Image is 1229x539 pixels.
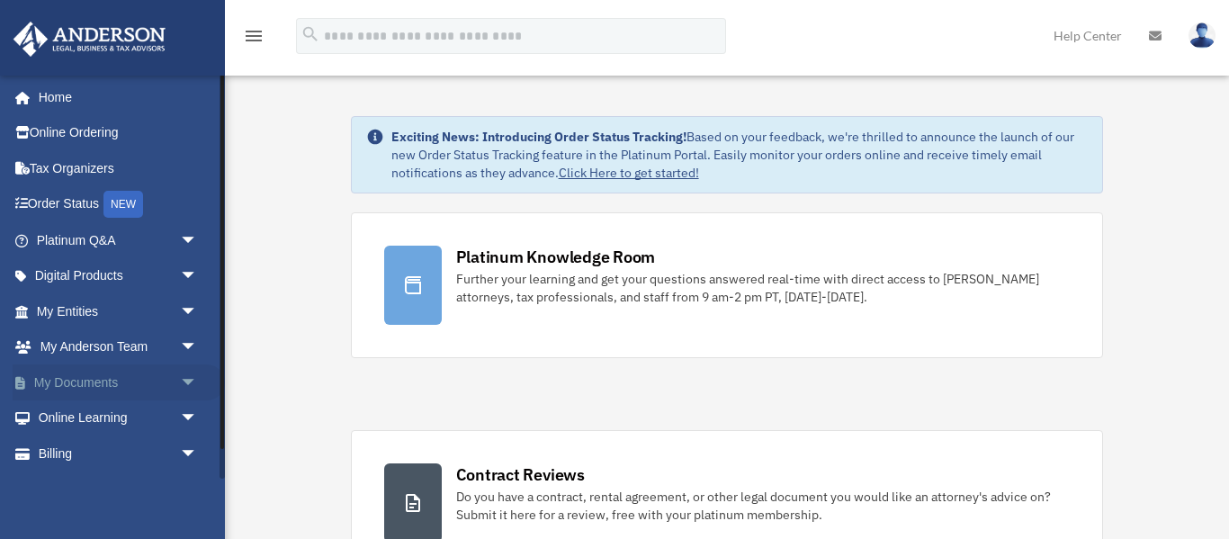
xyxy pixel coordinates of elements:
[13,329,225,365] a: My Anderson Teamarrow_drop_down
[180,329,216,366] span: arrow_drop_down
[180,436,216,472] span: arrow_drop_down
[8,22,171,57] img: Anderson Advisors Platinum Portal
[301,24,320,44] i: search
[351,212,1104,358] a: Platinum Knowledge Room Further your learning and get your questions answered real-time with dire...
[456,270,1071,306] div: Further your learning and get your questions answered real-time with direct access to [PERSON_NAM...
[1189,22,1216,49] img: User Pic
[180,258,216,295] span: arrow_drop_down
[13,472,225,508] a: Events Calendar
[391,129,686,145] strong: Exciting News: Introducing Order Status Tracking!
[13,364,225,400] a: My Documentsarrow_drop_down
[13,115,225,151] a: Online Ordering
[13,79,216,115] a: Home
[180,293,216,330] span: arrow_drop_down
[559,165,699,181] a: Click Here to get started!
[456,488,1071,524] div: Do you have a contract, rental agreement, or other legal document you would like an attorney's ad...
[456,246,656,268] div: Platinum Knowledge Room
[13,293,225,329] a: My Entitiesarrow_drop_down
[180,364,216,401] span: arrow_drop_down
[180,400,216,437] span: arrow_drop_down
[13,400,225,436] a: Online Learningarrow_drop_down
[243,25,265,47] i: menu
[13,150,225,186] a: Tax Organizers
[13,222,225,258] a: Platinum Q&Aarrow_drop_down
[180,222,216,259] span: arrow_drop_down
[456,463,585,486] div: Contract Reviews
[13,258,225,294] a: Digital Productsarrow_drop_down
[243,31,265,47] a: menu
[13,436,225,472] a: Billingarrow_drop_down
[13,186,225,223] a: Order StatusNEW
[391,128,1089,182] div: Based on your feedback, we're thrilled to announce the launch of our new Order Status Tracking fe...
[103,191,143,218] div: NEW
